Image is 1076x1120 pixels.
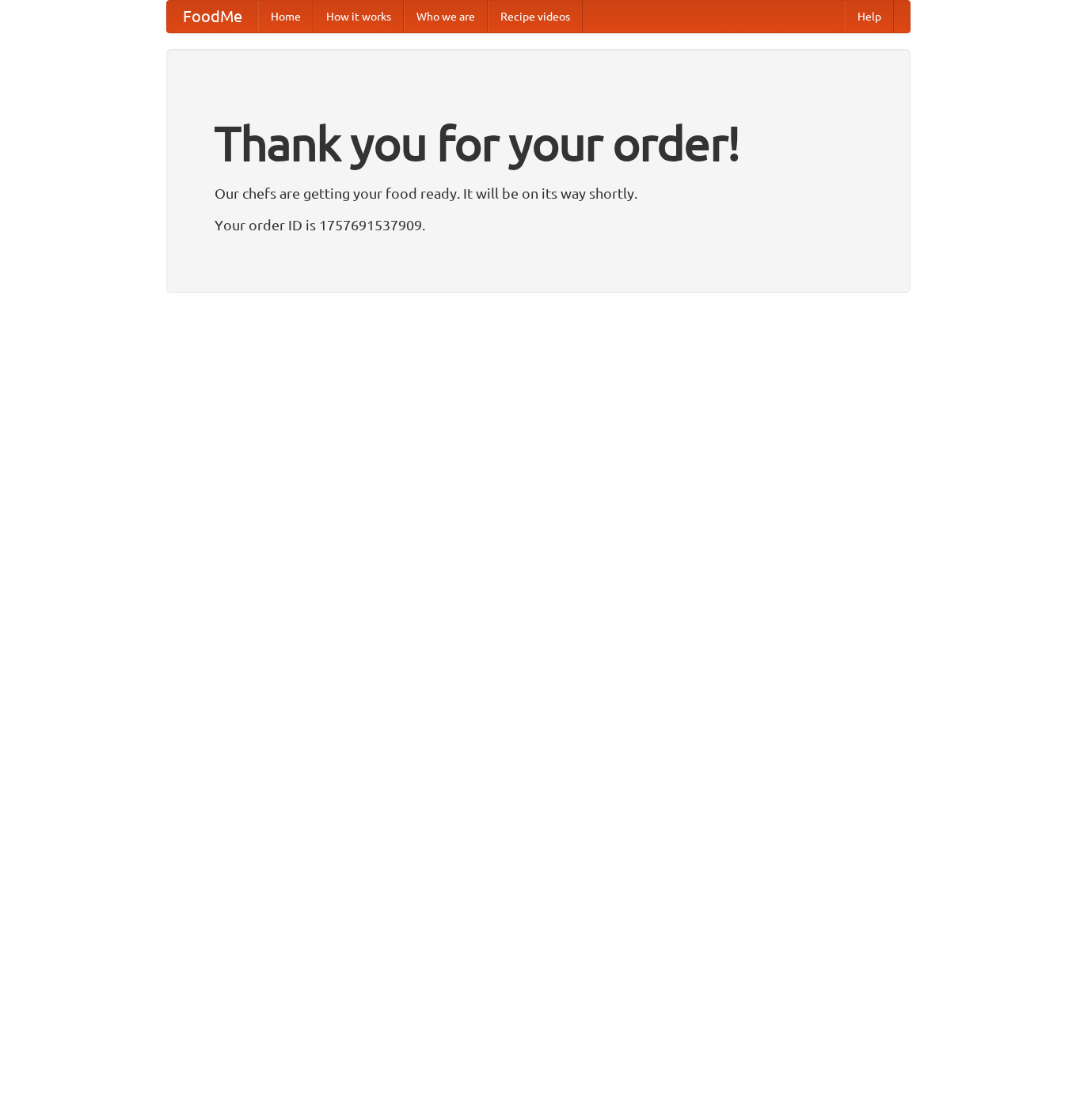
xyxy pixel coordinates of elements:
a: FoodMe [167,1,258,32]
p: Your order ID is 1757691537909. [215,213,862,237]
a: Who we are [404,1,488,32]
p: Our chefs are getting your food ready. It will be on its way shortly. [215,181,862,205]
a: How it works [314,1,404,32]
a: Home [258,1,314,32]
a: Recipe videos [488,1,583,32]
h1: Thank you for your order! [215,105,862,181]
a: Help [845,1,894,32]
